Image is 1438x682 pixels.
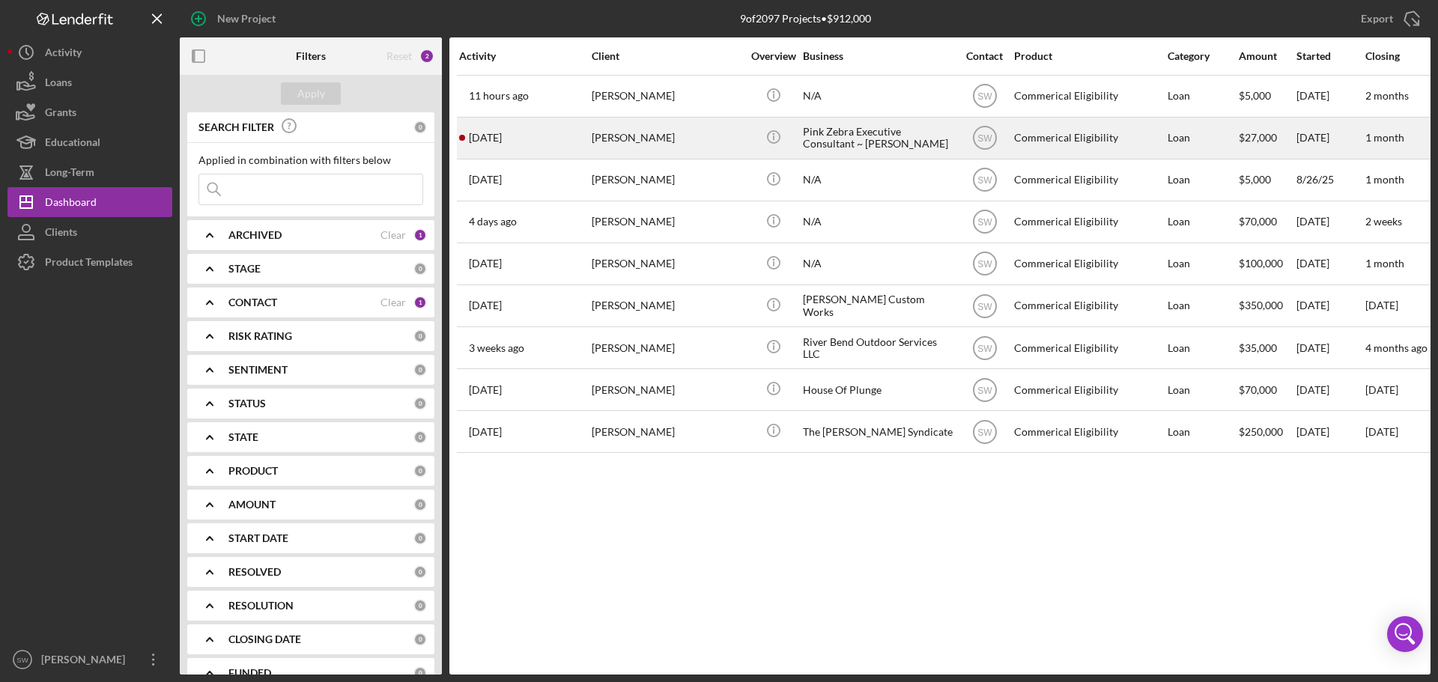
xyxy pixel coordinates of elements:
div: Open Intercom Messenger [1387,616,1423,652]
div: Business [803,50,953,62]
div: Started [1296,50,1364,62]
div: Category [1168,50,1237,62]
div: Amount [1239,50,1295,62]
div: Contact [956,50,1013,62]
div: Client [592,50,741,62]
div: Overview [745,50,801,62]
div: Activity [459,50,590,62]
div: Product [1014,50,1164,62]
